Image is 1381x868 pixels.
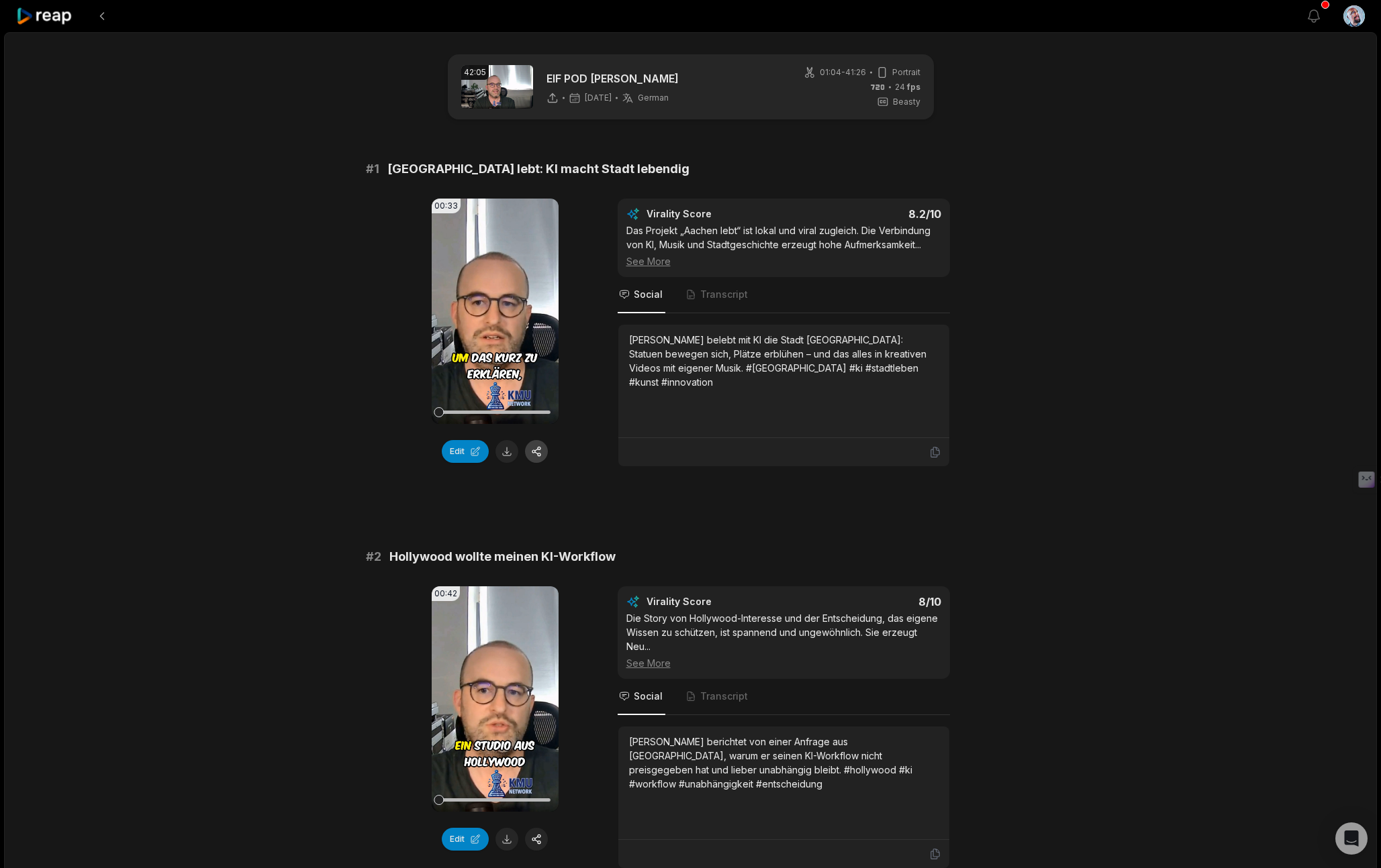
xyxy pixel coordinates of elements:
[907,82,920,92] span: fps
[820,66,866,78] span: 01:04 - 41:26
[389,547,616,566] span: Hollywood wollte meinen KI-Workflow
[366,160,379,178] span: # 1
[892,66,920,78] span: Portrait
[1335,822,1368,855] div: Open Intercom Messenger
[797,595,941,608] div: 8 /10
[626,254,941,268] div: See More
[893,96,920,108] span: Beasty
[546,70,679,87] p: EIF POD [PERSON_NAME]
[797,207,941,221] div: 8.2 /10
[461,65,489,80] div: 42:05
[618,679,950,715] nav: Tabs
[629,735,939,791] div: [PERSON_NAME] berichtet von einer Anfrage aus [GEOGRAPHIC_DATA], warum er seinen KI-Workflow nich...
[647,595,791,608] div: Virality Score
[432,199,559,424] video: Your browser does not support mp4 format.
[647,207,791,221] div: Virality Score
[366,547,381,566] span: # 2
[442,828,489,851] button: Edit
[626,611,941,670] div: Die Story von Hollywood-Interesse und der Entscheidung, das eigene Wissen zu schützen, ist spanne...
[626,223,941,268] div: Das Projekt „Aachen lebt“ ist lokal und viral zugleich. Die Verbindung von KI, Musik und Stadtges...
[432,586,559,812] video: Your browser does not support mp4 format.
[700,288,748,301] span: Transcript
[626,656,941,670] div: See More
[585,93,612,103] span: [DATE]
[634,690,663,703] span: Social
[442,440,489,463] button: Edit
[700,690,748,703] span: Transcript
[387,160,689,178] span: [GEOGRAPHIC_DATA] lebt: KI macht Stadt lebendig
[895,81,920,93] span: 24
[629,333,939,389] div: [PERSON_NAME] belebt mit KI die Stadt [GEOGRAPHIC_DATA]: Statuen bewegen sich, Plätze erblühen – ...
[638,93,669,103] span: German
[634,288,663,301] span: Social
[618,277,950,313] nav: Tabs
